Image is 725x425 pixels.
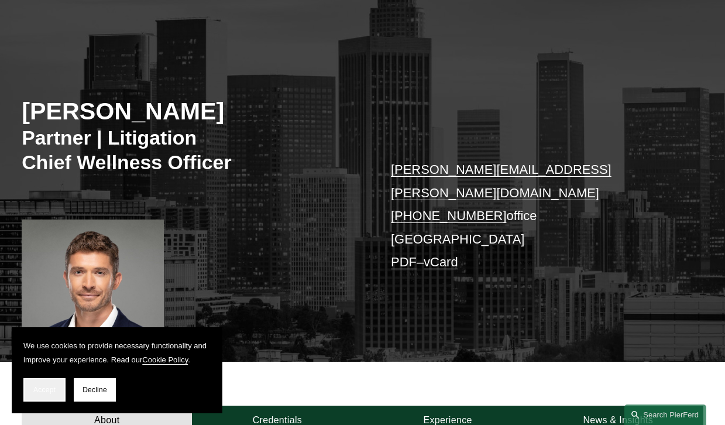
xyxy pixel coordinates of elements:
[74,378,116,402] button: Decline
[624,405,706,425] a: Search this site
[83,386,107,394] span: Decline
[391,162,611,200] a: [PERSON_NAME][EMAIL_ADDRESS][PERSON_NAME][DOMAIN_NAME]
[391,158,675,274] p: office [GEOGRAPHIC_DATA] –
[23,339,211,366] p: We use cookies to provide necessary functionality and improve your experience. Read our .
[12,327,222,413] section: Cookie banner
[22,126,362,175] h3: Partner | Litigation Chief Wellness Officer
[391,208,506,223] a: [PHONE_NUMBER]
[23,378,66,402] button: Accept
[33,386,56,394] span: Accept
[424,255,458,269] a: vCard
[391,255,417,269] a: PDF
[142,355,188,364] a: Cookie Policy
[22,97,362,126] h2: [PERSON_NAME]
